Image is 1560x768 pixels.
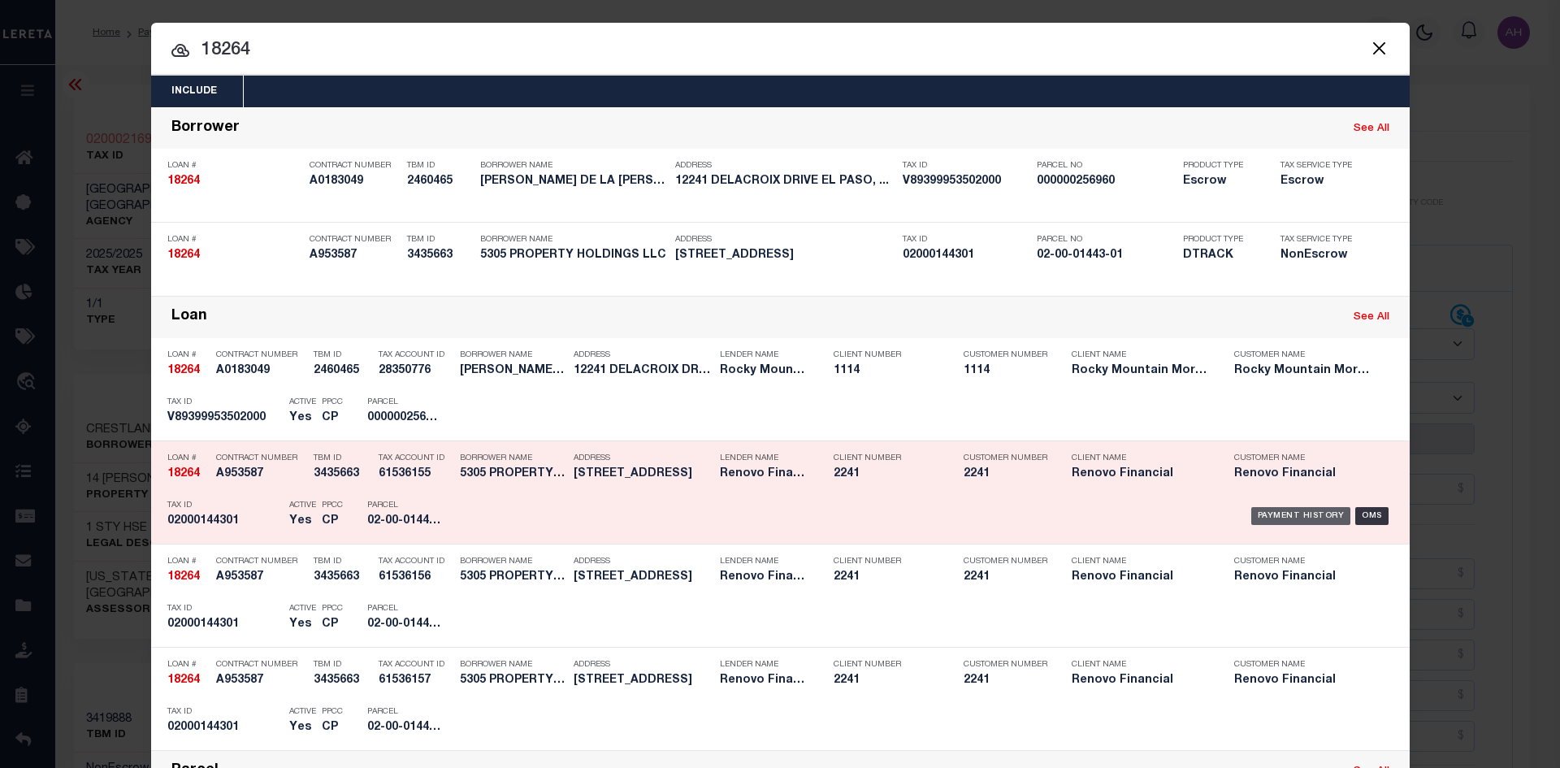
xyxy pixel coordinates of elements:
[964,674,1045,688] h5: 2241
[675,175,895,189] h5: 12241 DELACROIX DRIVE EL PASO, ...
[314,453,370,463] p: TBM ID
[167,674,208,688] h5: 18264
[289,411,314,425] h5: Yes
[171,308,207,327] div: Loan
[167,571,200,583] strong: 18264
[720,660,809,670] p: Lender Name
[1183,235,1256,245] p: Product Type
[407,235,472,245] p: TBM ID
[460,571,565,584] h5: 5305 PROPERTY HOLDINGS LLC
[216,557,305,566] p: Contract Number
[310,235,399,245] p: Contract Number
[964,364,1045,378] h5: 1114
[167,468,200,479] strong: 18264
[367,397,440,407] p: Parcel
[480,235,667,245] p: Borrower Name
[964,571,1045,584] h5: 2241
[574,674,712,688] h5: 808 Maple Lane Aston, PA 19014
[367,501,440,510] p: Parcel
[167,249,200,261] strong: 18264
[574,467,712,481] h5: 808 Maple Lane Aston, PA 19014
[310,175,399,189] h5: A0183049
[574,350,712,360] p: Address
[574,660,712,670] p: Address
[322,707,343,717] p: PPCC
[379,557,452,566] p: Tax Account ID
[167,514,281,528] h5: 02000144301
[167,707,281,717] p: Tax ID
[834,660,939,670] p: Client Number
[720,364,809,378] h5: Rocky Mountain Mortgage Company
[574,364,712,378] h5: 12241 DELACROIX DRIVE EL PASO, ...
[1037,249,1175,263] h5: 02-00-01443-01
[574,571,712,584] h5: 808 Maple Lane Aston, PA 19014
[314,350,370,360] p: TBM ID
[322,501,343,510] p: PPCC
[834,557,939,566] p: Client Number
[322,514,343,528] h5: CP
[151,37,1410,65] input: Start typing...
[964,467,1045,481] h5: 2241
[1280,175,1362,189] h5: Escrow
[171,119,240,138] div: Borrower
[964,453,1047,463] p: Customer Number
[367,514,440,528] h5: 02-00-01443-01
[480,161,667,171] p: Borrower Name
[322,618,343,631] h5: CP
[460,453,565,463] p: Borrower Name
[1280,161,1362,171] p: Tax Service Type
[1234,674,1372,688] h5: Renovo Financial
[1072,660,1210,670] p: Client Name
[675,235,895,245] p: Address
[289,397,316,407] p: Active
[480,249,667,263] h5: 5305 PROPERTY HOLDINGS LLC
[720,674,809,688] h5: Renovo Financial
[1072,364,1210,378] h5: Rocky Mountain Mortgage Company
[289,707,316,717] p: Active
[1251,507,1351,525] div: Payment History
[379,674,452,688] h5: 61536157
[720,571,809,584] h5: Renovo Financial
[314,660,370,670] p: TBM ID
[1234,364,1372,378] h5: Rocky Mountain Mortgage Company
[460,674,565,688] h5: 5305 PROPERTY HOLDINGS LLC
[379,453,452,463] p: Tax Account ID
[903,161,1029,171] p: Tax ID
[322,397,343,407] p: PPCC
[407,161,472,171] p: TBM ID
[379,467,452,481] h5: 61536155
[167,501,281,510] p: Tax ID
[1234,571,1372,584] h5: Renovo Financial
[151,76,237,107] button: Include
[480,175,667,189] h5: ENRIQUE DE LA CRUZ
[460,557,565,566] p: Borrower Name
[1072,453,1210,463] p: Client Name
[574,557,712,566] p: Address
[460,364,565,378] h5: ENRIQUE DE LA CRUZ
[216,467,305,481] h5: A953587
[379,660,452,670] p: Tax Account ID
[1037,161,1175,171] p: Parcel No
[379,571,452,584] h5: 61536156
[720,557,809,566] p: Lender Name
[964,350,1047,360] p: Customer Number
[216,364,305,378] h5: A0183049
[964,660,1047,670] p: Customer Number
[1280,249,1362,263] h5: NonEscrow
[407,175,472,189] h5: 2460465
[314,467,370,481] h5: 3435663
[167,467,208,481] h5: 18264
[720,350,809,360] p: Lender Name
[310,249,399,263] h5: A953587
[167,571,208,584] h5: 18264
[1072,674,1210,688] h5: Renovo Financial
[903,175,1029,189] h5: V89399953502000
[314,674,370,688] h5: 3435663
[167,397,281,407] p: Tax ID
[1072,571,1210,584] h5: Renovo Financial
[167,721,281,735] h5: 02000144301
[675,249,895,263] h5: 808 Maple Lane Aston, PA 19014
[314,364,370,378] h5: 2460465
[1072,467,1210,481] h5: Renovo Financial
[289,514,314,528] h5: Yes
